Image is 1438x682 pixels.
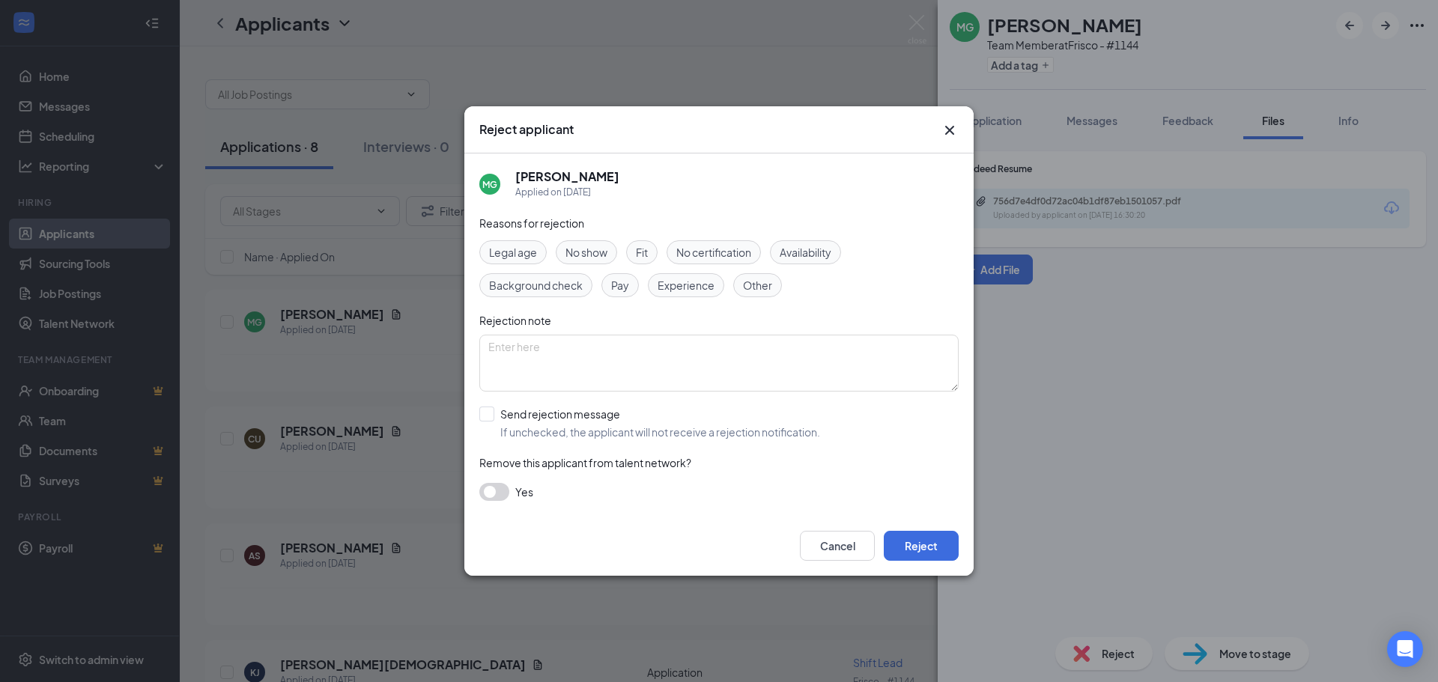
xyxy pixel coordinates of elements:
div: Open Intercom Messenger [1387,631,1423,667]
div: MG [482,178,497,191]
button: Close [941,121,959,139]
span: No show [565,244,607,261]
span: Rejection note [479,314,551,327]
span: Fit [636,244,648,261]
div: Applied on [DATE] [515,185,619,200]
h3: Reject applicant [479,121,574,138]
span: Yes [515,483,533,501]
svg: Cross [941,121,959,139]
span: Legal age [489,244,537,261]
span: Availability [780,244,831,261]
span: Remove this applicant from talent network? [479,456,691,469]
button: Cancel [800,531,875,561]
h5: [PERSON_NAME] [515,168,619,185]
span: Experience [658,277,715,293]
span: No certification [676,244,751,261]
span: Reasons for rejection [479,216,584,230]
span: Other [743,277,772,293]
span: Pay [611,277,629,293]
button: Reject [884,531,959,561]
span: Background check [489,277,583,293]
